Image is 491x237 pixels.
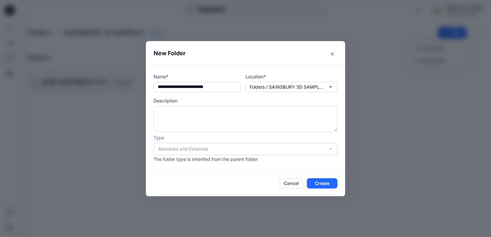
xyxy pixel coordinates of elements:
p: Type [154,134,337,141]
p: Location* [245,73,337,80]
header: New Folder [146,41,345,65]
p: Name* [154,73,240,80]
p: Folders / SAINSBURY 3D SAMPLES [250,83,324,91]
p: Description [154,97,337,104]
button: Close [327,49,337,59]
button: Cancel [280,178,303,189]
p: The folder type is inherited from the parent folder [154,156,337,162]
button: Folders / SAINSBURY 3D SAMPLES [245,82,337,92]
button: Create [307,178,337,189]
